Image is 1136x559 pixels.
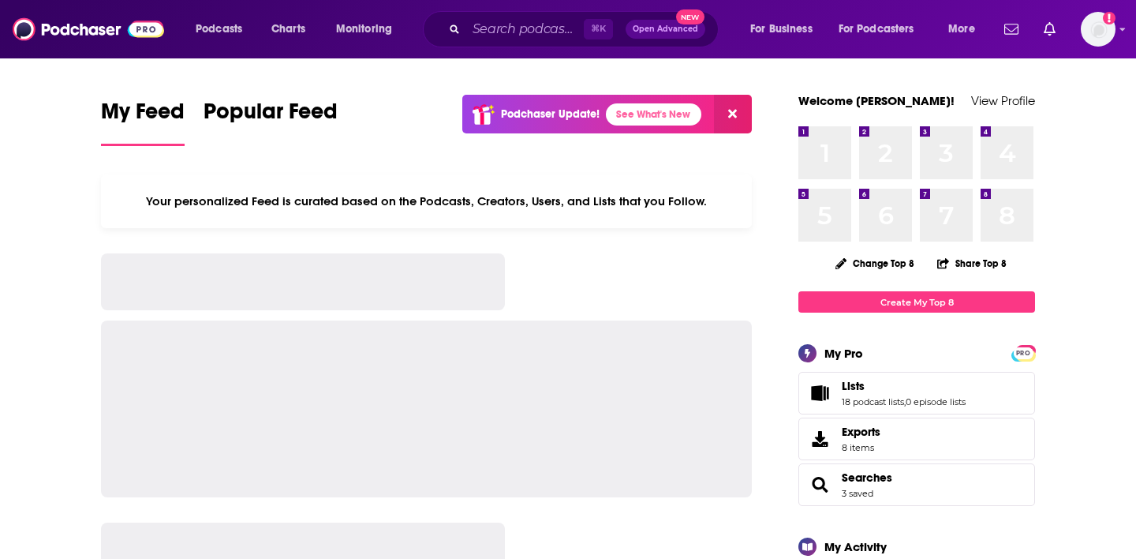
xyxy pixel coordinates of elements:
span: , [904,396,906,407]
span: PRO [1014,347,1033,359]
div: My Pro [824,346,863,361]
span: Monitoring [336,18,392,40]
div: My Activity [824,539,887,554]
div: Search podcasts, credits, & more... [438,11,734,47]
a: 18 podcast lists [842,396,904,407]
span: Podcasts [196,18,242,40]
span: My Feed [101,98,185,134]
span: Popular Feed [204,98,338,134]
button: Open AdvancedNew [626,20,705,39]
svg: Add a profile image [1103,12,1115,24]
span: 8 items [842,442,880,453]
span: Exports [842,425,880,439]
a: Show notifications dropdown [1037,16,1062,43]
a: Create My Top 8 [798,291,1035,313]
a: Lists [842,379,966,393]
span: For Business [750,18,813,40]
a: Show notifications dropdown [998,16,1025,43]
a: 3 saved [842,488,873,499]
a: Popular Feed [204,98,338,146]
span: Charts [271,18,305,40]
button: open menu [828,17,937,42]
span: For Podcasters [839,18,914,40]
a: PRO [1014,347,1033,358]
a: Charts [261,17,315,42]
span: ⌘ K [584,19,613,39]
a: Lists [804,382,835,404]
span: Logged in as megcassidy [1081,12,1115,47]
a: Searches [842,471,892,485]
span: New [676,9,704,24]
span: Lists [842,379,865,393]
a: Exports [798,418,1035,460]
button: open menu [325,17,413,42]
p: Podchaser Update! [501,107,600,121]
a: View Profile [971,93,1035,108]
a: Welcome [PERSON_NAME]! [798,93,955,108]
a: Searches [804,474,835,496]
span: Lists [798,372,1035,415]
a: See What's New [606,103,701,126]
button: Share Top 8 [936,248,1007,279]
span: Searches [798,463,1035,506]
button: open menu [185,17,263,42]
button: open menu [937,17,995,42]
img: User Profile [1081,12,1115,47]
button: open menu [739,17,832,42]
a: 0 episode lists [906,396,966,407]
img: Podchaser - Follow, Share and Rate Podcasts [13,14,164,44]
span: More [948,18,975,40]
button: Show profile menu [1081,12,1115,47]
span: Exports [804,428,835,450]
input: Search podcasts, credits, & more... [466,17,584,42]
div: Your personalized Feed is curated based on the Podcasts, Creators, Users, and Lists that you Follow. [101,174,752,228]
span: Open Advanced [633,25,698,33]
button: Change Top 8 [826,253,924,273]
a: My Feed [101,98,185,146]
